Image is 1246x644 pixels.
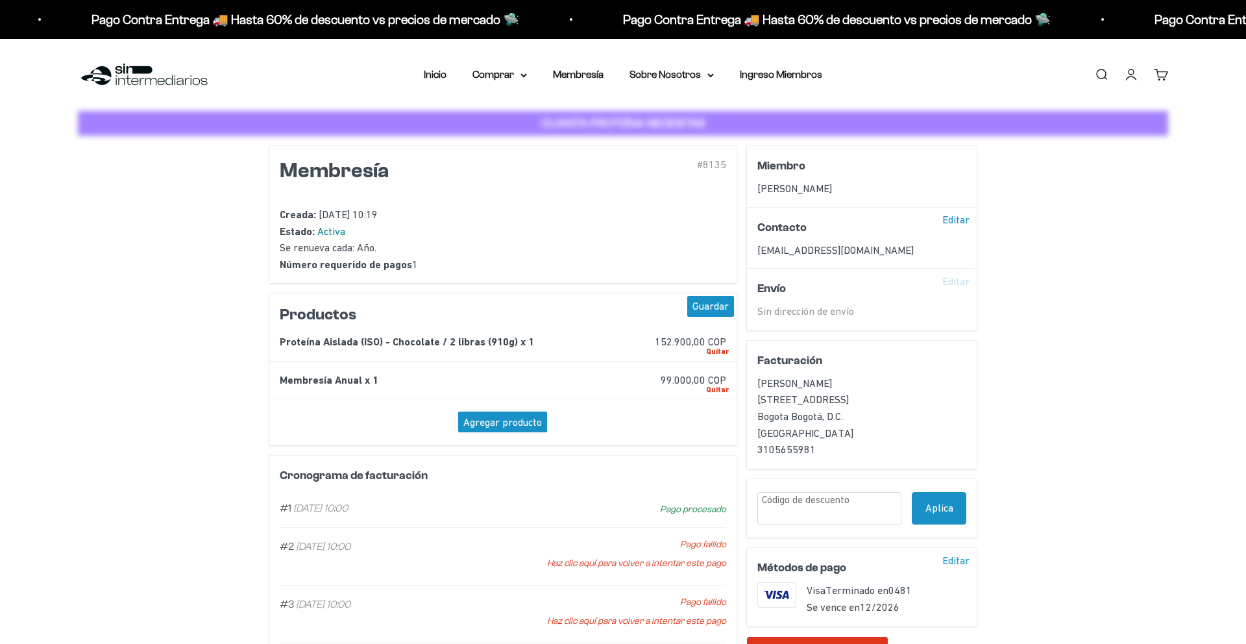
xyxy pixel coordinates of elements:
span: Creada: [280,208,316,221]
h3: Envío [757,279,925,297]
span: 1 [412,258,418,270]
a: Ingreso Miembros [740,69,822,80]
strong: CUANTA PROTEÍNA NECESITAS [541,116,705,130]
span: [EMAIL_ADDRESS][DOMAIN_NAME] [757,244,914,256]
span: Se renueva cada: [280,241,354,253]
h3: Miembro [757,156,925,175]
div: Bogota Bogotá, D.C. [757,408,967,425]
div: Haz clic aquí para volver a intentar este pago [542,554,726,573]
a: Inicio [424,69,446,80]
h2: Productos [280,304,726,326]
span: Estado: [280,225,315,238]
div: Aplica [912,492,966,525]
div: Haz clic aquí para volver a intentar este pago [542,612,726,630]
div: Editar [937,551,975,571]
span: Pago fallido [680,595,726,610]
span: Año [357,241,374,253]
h3: Métodos de pago [757,558,925,576]
div: Editar [937,271,975,291]
span: 1 [528,336,534,348]
p: Pago Contra Entrega 🚚 Hasta 60% de descuento vs precios de mercado 🛸 [92,9,519,30]
span: [DATE] 10:00 [296,599,350,610]
span: [PERSON_NAME] [757,182,832,194]
span: #3 [280,599,294,610]
span: Pago procesado [660,502,726,517]
div: Quitar [706,384,729,396]
div: 3105655981 [757,441,967,458]
div: [STREET_ADDRESS] [757,391,967,408]
div: Guardar [687,296,734,317]
summary: Comprar [472,66,527,83]
span: [DATE] 10:00 [296,541,350,552]
span: 99.000,00 COP [661,374,726,386]
span: 152.900,00 COP [655,336,726,347]
div: . [280,240,726,256]
div: Editar [937,210,975,230]
h1: Membresía [280,156,573,186]
span: x [365,374,370,386]
span: Activa [317,225,345,237]
h3: Facturación [757,351,925,369]
span: Proteína Aislada (ISO) - Chocolate / 2 libras (910g) [280,336,518,348]
span: Terminado en [825,584,888,596]
div: [GEOGRAPHIC_DATA] [757,425,967,442]
span: Membresía Anual [280,374,362,386]
div: Sin dirección de envío [757,303,967,320]
div: [PERSON_NAME] [757,375,967,392]
div: Agregar producto [458,412,547,432]
div: Visa 0481 12/2026 [807,582,966,615]
a: Membresía [553,69,604,80]
div: Quitar [706,345,729,358]
div: #8135 [583,156,726,206]
span: [DATE] 10:00 [293,502,348,514]
span: #2 [280,541,294,552]
h3: Cronograma de facturación [280,466,428,484]
summary: Sobre Nosotros [629,66,714,83]
p: Pago Contra Entrega 🚚 Hasta 60% de descuento vs precios de mercado 🛸 [623,9,1051,30]
span: 1 [373,374,378,386]
span: Se vence en [807,601,860,613]
span: x [520,336,526,348]
span: #1 [280,502,291,514]
h3: Contacto [757,218,925,236]
span: Número requerido de pagos [280,258,412,271]
span: [DATE] 10:19 [319,208,378,220]
span: Pago fallido [680,537,726,552]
